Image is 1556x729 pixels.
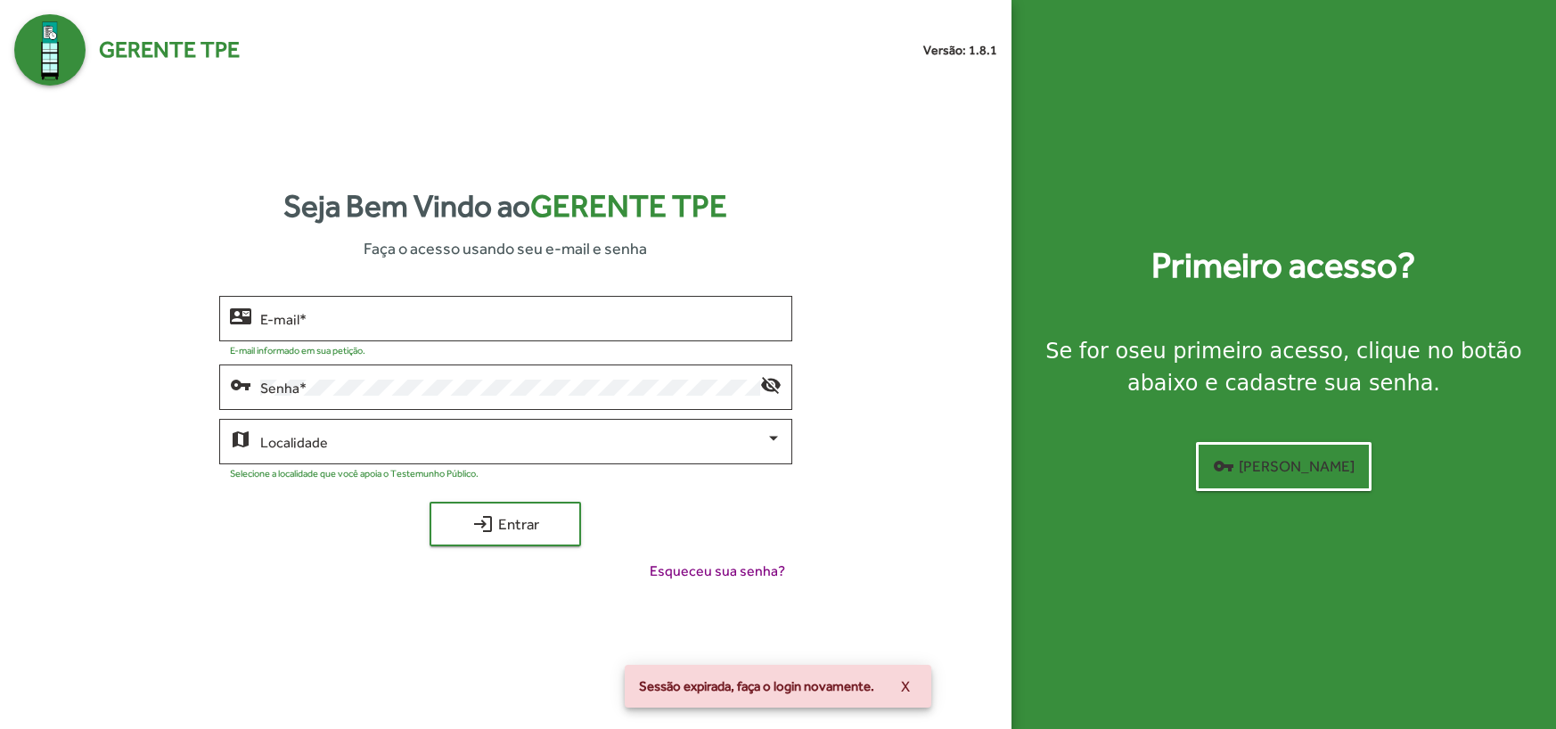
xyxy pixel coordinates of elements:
[14,14,86,86] img: Logo Gerente
[364,236,647,260] span: Faça o acesso usando seu e-mail e senha
[230,373,251,395] mat-icon: vpn_key
[446,508,565,540] span: Entrar
[283,183,727,230] strong: Seja Bem Vindo ao
[472,513,494,535] mat-icon: login
[99,33,240,67] span: Gerente TPE
[230,428,251,449] mat-icon: map
[923,41,997,60] small: Versão: 1.8.1
[887,670,924,702] button: X
[230,305,251,326] mat-icon: contact_mail
[1151,239,1415,292] strong: Primeiro acesso?
[760,373,782,395] mat-icon: visibility_off
[1128,339,1343,364] strong: seu primeiro acesso
[1213,455,1234,477] mat-icon: vpn_key
[1196,442,1372,491] button: [PERSON_NAME]
[230,468,479,479] mat-hint: Selecione a localidade que você apoia o Testemunho Público.
[1213,450,1355,482] span: [PERSON_NAME]
[901,670,910,702] span: X
[639,677,874,695] span: Sessão expirada, faça o login novamente.
[650,561,785,582] span: Esqueceu sua senha?
[1033,335,1535,399] div: Se for o , clique no botão abaixo e cadastre sua senha.
[530,188,727,224] span: Gerente TPE
[430,502,581,546] button: Entrar
[230,345,365,356] mat-hint: E-mail informado em sua petição.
